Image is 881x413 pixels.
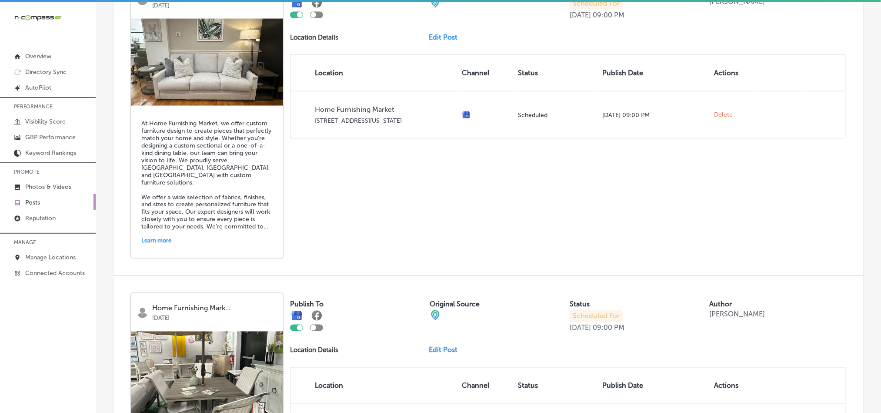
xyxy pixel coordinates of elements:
p: Reputation [25,215,56,222]
p: Photos & Videos [25,183,71,191]
p: Location Details [290,346,338,354]
p: [DATE] [152,312,277,322]
p: [DATE] [570,11,591,19]
label: Status [570,300,590,309]
p: Scheduled For [570,310,623,322]
th: Channel [459,55,515,91]
label: Publish To [290,300,324,309]
p: [DATE] [570,324,591,332]
h5: At Home Furnishing Market, we offer custom furniture design to create pieces that perfectly match... [141,120,273,231]
p: Visibility Score [25,118,66,125]
th: Actions [711,55,756,91]
img: 9657e42f-c48b-4ec3-bce2-8adf3ec6d22fHome-Furnishing11.jpg [131,19,283,106]
img: cba84b02adce74ede1fb4a8549a95eca.png [430,310,440,321]
p: 09:00 PM [593,324,624,332]
label: Author [710,300,732,309]
label: Original Source [430,300,480,309]
p: Keyword Rankings [25,149,76,157]
p: Location Details [290,34,338,41]
th: Status [515,55,599,91]
p: [PERSON_NAME] [710,310,765,319]
img: 660ab0bf-5cc7-4cb8-ba1c-48b5ae0f18e60NCTV_CLogo_TV_Black_-500x88.png [14,13,62,22]
th: Location [290,368,459,404]
th: Status [515,368,599,404]
a: Edit Post [429,346,465,354]
p: Home Furnishing Mark... [152,305,277,312]
th: Actions [711,368,756,404]
p: Directory Sync [25,68,67,76]
th: Publish Date [599,368,711,404]
a: Edit Post [429,33,465,41]
p: Connected Accounts [25,269,85,277]
p: [DATE] 09:00 PM [602,111,707,119]
p: AutoPilot [25,84,51,91]
p: Posts [25,199,40,206]
th: Publish Date [599,55,711,91]
p: Overview [25,53,51,60]
p: Home Furnishing Market [315,105,455,114]
p: Scheduled [518,111,595,119]
th: Location [290,55,459,91]
p: [STREET_ADDRESS][US_STATE] [315,117,455,124]
th: Channel [459,368,515,404]
p: Manage Locations [25,254,76,261]
p: 09:00 PM [593,11,624,19]
img: logo [137,307,148,318]
p: GBP Performance [25,134,76,141]
span: Delete [714,111,733,119]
